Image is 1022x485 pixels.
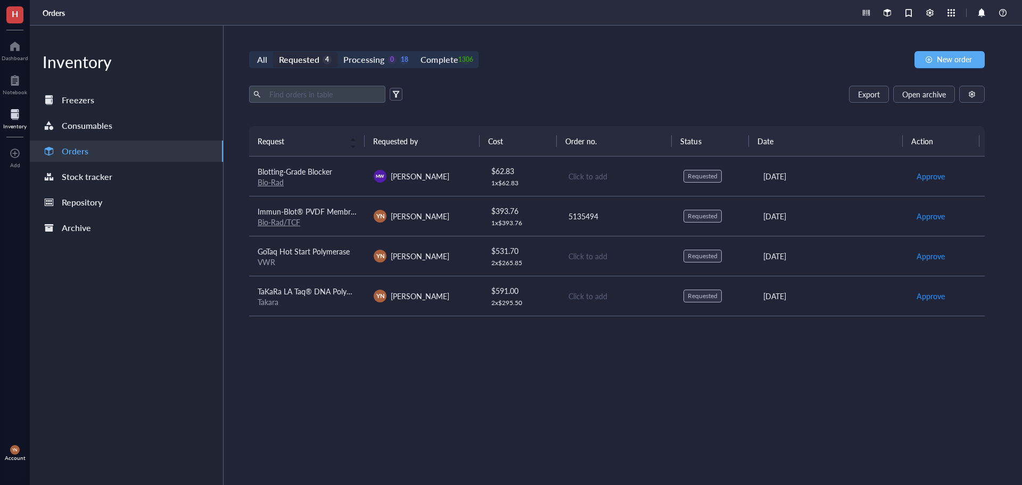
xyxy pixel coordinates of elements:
div: [DATE] [763,210,899,222]
div: Consumables [62,118,112,133]
span: YN [376,211,384,220]
a: Dashboard [2,38,28,61]
div: 1 x $ 393.76 [491,219,551,227]
button: Approve [916,287,945,305]
div: 1306 [461,55,471,64]
span: [PERSON_NAME] [391,251,449,261]
div: [DATE] [763,250,899,262]
div: Inventory [3,123,27,129]
div: Processing [343,52,384,67]
button: Approve [916,208,945,225]
div: [DATE] [763,290,899,302]
div: Repository [62,195,102,210]
div: Complete [421,52,458,67]
span: Immun-Blot® PVDF Membrane, Roll, 26 cm x 3.3 m, 1620177 [258,206,464,217]
span: GoTaq Hot Start Polymerase [258,246,350,257]
a: Notebook [3,72,27,95]
div: $ 393.76 [491,205,551,217]
th: Request [249,126,365,156]
div: Requested [688,212,718,220]
div: $ 531.70 [491,245,551,257]
span: Approve [917,290,945,302]
span: New order [937,55,972,63]
div: [DATE] [763,170,899,182]
span: Export [858,90,880,98]
div: Archive [62,220,91,235]
div: Requested [688,292,718,300]
div: 2 x $ 265.85 [491,259,551,267]
a: Archive [30,217,223,239]
div: Freezers [62,93,94,108]
th: Cost [480,126,556,156]
span: Approve [917,210,945,222]
span: Open archive [902,90,946,98]
td: 5135494 [559,196,675,236]
span: [PERSON_NAME] [391,291,449,301]
span: [PERSON_NAME] [391,171,449,182]
button: Open archive [893,86,955,103]
div: VWR [258,257,357,267]
div: Requested [279,52,319,67]
span: YN [12,448,18,453]
div: Click to add [568,250,666,262]
div: 4 [323,55,332,64]
span: YN [376,291,384,300]
div: Notebook [3,89,27,95]
div: 1 x $ 62.83 [491,179,551,187]
a: Repository [30,192,223,213]
div: All [257,52,267,67]
div: $ 62.83 [491,165,551,177]
div: 5135494 [568,210,666,222]
div: Click to add [568,290,666,302]
td: Click to add [559,276,675,316]
span: YN [376,251,384,260]
div: $ 591.00 [491,285,551,297]
button: Approve [916,168,945,185]
button: Approve [916,248,945,265]
th: Order no. [557,126,672,156]
div: Requested [688,252,718,260]
div: Requested [688,172,718,180]
th: Status [672,126,748,156]
div: Click to add [568,170,666,182]
a: Consumables [30,115,223,136]
div: Account [5,455,26,461]
th: Requested by [365,126,480,156]
div: Takara [258,297,357,307]
a: Orders [43,8,67,18]
button: Export [849,86,889,103]
div: 0 [388,55,397,64]
span: Approve [917,250,945,262]
div: 2 x $ 295.50 [491,299,551,307]
a: Orders [30,141,223,162]
a: Inventory [3,106,27,129]
input: Find orders in table [265,86,381,102]
a: Bio-Rad/TCF [258,217,300,227]
td: Click to add [559,157,675,196]
a: Freezers [30,89,223,111]
span: Request [258,135,343,147]
div: Stock tracker [62,169,112,184]
div: Add [10,162,20,168]
span: Blotting-Grade Blocker [258,166,332,177]
div: Inventory [30,51,223,72]
div: Dashboard [2,55,28,61]
span: TaKaRa LA Taq® DNA Polymerase (Mg2+ plus buffer) - 250 Units [258,286,473,297]
span: MW [376,173,384,179]
span: [PERSON_NAME] [391,211,449,221]
span: Approve [917,170,945,182]
th: Date [749,126,903,156]
button: New order [914,51,985,68]
td: Click to add [559,236,675,276]
th: Action [903,126,980,156]
div: Orders [62,144,88,159]
div: segmented control [249,51,479,68]
a: Stock tracker [30,166,223,187]
span: H [12,7,18,20]
div: 18 [400,55,409,64]
a: Bio-Rad [258,177,284,187]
